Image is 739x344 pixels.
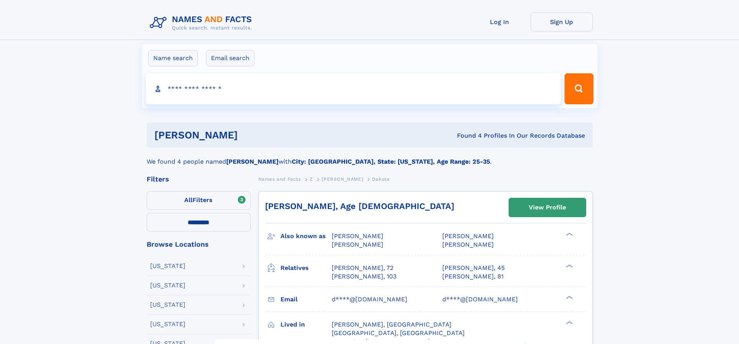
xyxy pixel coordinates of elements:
[280,261,332,275] h3: Relatives
[150,282,185,289] div: [US_STATE]
[332,264,393,272] a: [PERSON_NAME], 72
[147,241,251,248] div: Browse Locations
[146,73,561,104] input: search input
[564,295,573,300] div: ❯
[148,50,198,66] label: Name search
[147,148,593,166] div: We found 4 people named with .
[564,232,573,237] div: ❯
[226,158,279,165] b: [PERSON_NAME]
[564,73,593,104] button: Search Button
[529,199,566,216] div: View Profile
[150,302,185,308] div: [US_STATE]
[332,329,465,337] span: [GEOGRAPHIC_DATA], [GEOGRAPHIC_DATA]
[184,196,192,204] span: All
[147,176,251,183] div: Filters
[265,201,454,211] a: [PERSON_NAME], Age [DEMOGRAPHIC_DATA]
[322,176,363,182] span: [PERSON_NAME]
[206,50,254,66] label: Email search
[280,318,332,331] h3: Lived in
[347,131,585,140] div: Found 4 Profiles In Our Records Database
[564,263,573,268] div: ❯
[310,174,313,184] a: Z
[280,293,332,306] h3: Email
[469,12,531,31] a: Log In
[564,320,573,325] div: ❯
[150,263,185,269] div: [US_STATE]
[442,241,494,248] span: [PERSON_NAME]
[531,12,593,31] a: Sign Up
[150,321,185,327] div: [US_STATE]
[509,198,586,217] a: View Profile
[442,264,505,272] a: [PERSON_NAME], 45
[258,174,301,184] a: Names and Facts
[332,241,383,248] span: [PERSON_NAME]
[147,12,258,33] img: Logo Names and Facts
[332,232,383,240] span: [PERSON_NAME]
[372,176,390,182] span: Dakota
[442,232,494,240] span: [PERSON_NAME]
[332,272,396,281] a: [PERSON_NAME], 103
[280,230,332,243] h3: Also known as
[310,176,313,182] span: Z
[154,130,348,140] h1: [PERSON_NAME]
[147,191,251,210] label: Filters
[332,321,452,328] span: [PERSON_NAME], [GEOGRAPHIC_DATA]
[322,174,363,184] a: [PERSON_NAME]
[292,158,490,165] b: City: [GEOGRAPHIC_DATA], State: [US_STATE], Age Range: 25-35
[442,272,504,281] a: [PERSON_NAME], 81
